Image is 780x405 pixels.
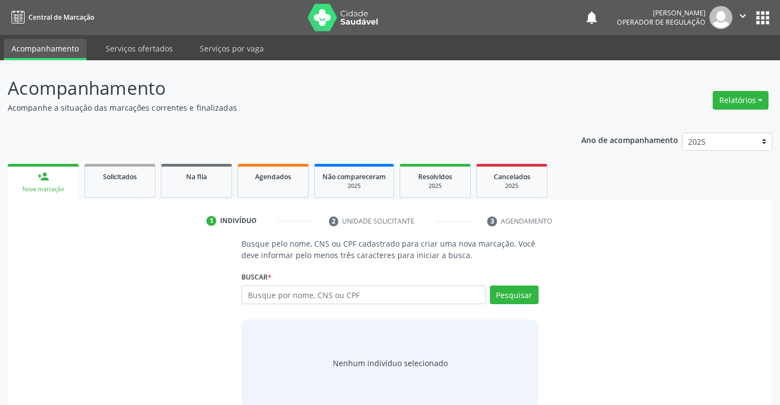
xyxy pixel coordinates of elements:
[192,39,271,58] a: Serviços por vaga
[713,91,769,110] button: Relatórios
[255,172,291,181] span: Agendados
[8,102,543,113] p: Acompanhe a situação das marcações correntes e finalizadas
[98,39,181,58] a: Serviços ofertados
[737,10,749,22] i: 
[8,8,94,26] a: Central de Marcação
[584,10,599,25] button: notifications
[241,238,538,261] p: Busque pelo nome, CNS ou CPF cadastrado para criar uma nova marcação. Você deve informar pelo men...
[206,216,216,226] div: 1
[322,172,386,181] span: Não compareceram
[753,8,772,27] button: apps
[484,182,539,190] div: 2025
[418,172,452,181] span: Resolvidos
[709,6,732,29] img: img
[241,269,271,286] label: Buscar
[4,39,86,60] a: Acompanhamento
[15,185,71,193] div: Nova marcação
[333,357,448,369] div: Nenhum indivíduo selecionado
[732,6,753,29] button: 
[617,8,706,18] div: [PERSON_NAME]
[241,286,486,304] input: Busque por nome, CNS ou CPF
[220,216,257,226] div: Indivíduo
[490,286,539,304] button: Pesquisar
[581,133,678,146] p: Ano de acompanhamento
[28,13,94,22] span: Central de Marcação
[8,75,543,102] p: Acompanhamento
[322,182,386,190] div: 2025
[186,172,207,181] span: Na fila
[617,18,706,27] span: Operador de regulação
[37,170,49,182] div: person_add
[494,172,530,181] span: Cancelados
[103,172,137,181] span: Solicitados
[408,182,463,190] div: 2025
